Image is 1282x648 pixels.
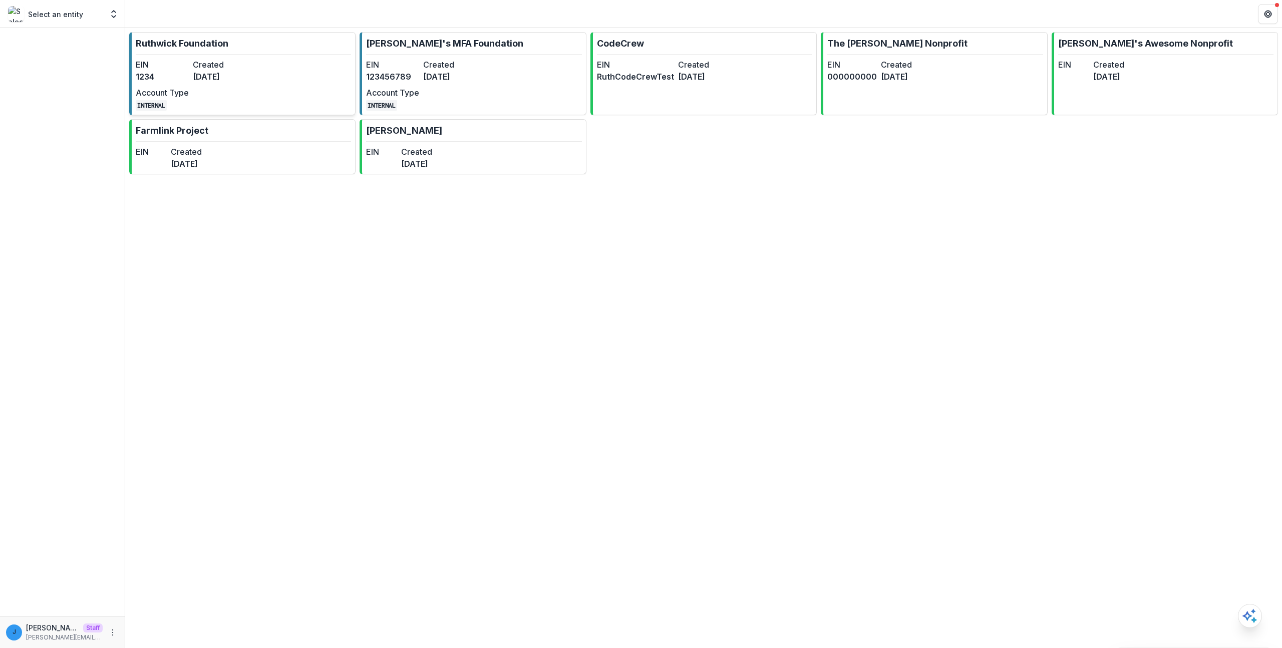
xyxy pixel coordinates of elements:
button: Open entity switcher [107,4,121,24]
dd: [DATE] [401,158,432,170]
a: CodeCrewEINRuthCodeCrewTestCreated[DATE] [590,32,817,115]
p: Ruthwick Foundation [136,37,228,50]
a: Ruthwick FoundationEIN1234Created[DATE]Account TypeINTERNAL [129,32,356,115]
code: INTERNAL [136,100,167,111]
div: jonah@trytemelio.com [13,629,16,635]
dd: RuthCodeCrewTest [597,71,674,83]
dt: Created [193,59,246,71]
dt: Created [881,59,930,71]
p: [PERSON_NAME]'s MFA Foundation [366,37,523,50]
code: INTERNAL [366,100,397,111]
dt: Created [401,146,432,158]
dt: Created [1093,59,1124,71]
a: Farmlink ProjectEINCreated[DATE] [129,119,356,174]
dd: 1234 [136,71,189,83]
dt: Created [423,59,476,71]
p: [PERSON_NAME]'s Awesome Nonprofit [1058,37,1233,50]
dt: Created [171,146,202,158]
a: [PERSON_NAME]'s Awesome NonprofitEINCreated[DATE] [1052,32,1278,115]
dt: EIN [597,59,674,71]
dd: [DATE] [678,71,755,83]
p: Select an entity [28,9,83,20]
p: The [PERSON_NAME] Nonprofit [827,37,968,50]
dt: EIN [136,59,189,71]
dt: EIN [136,146,167,158]
dt: Created [678,59,755,71]
dt: EIN [366,146,397,158]
p: Staff [83,623,103,632]
dd: [DATE] [881,71,930,83]
dd: 123456789 [366,71,419,83]
p: [PERSON_NAME] [366,124,442,137]
img: Select an entity [8,6,24,22]
p: Farmlink Project [136,124,208,137]
dd: [DATE] [1093,71,1124,83]
button: More [107,626,119,638]
dd: [DATE] [423,71,476,83]
p: CodeCrew [597,37,644,50]
p: [PERSON_NAME][EMAIL_ADDRESS][DOMAIN_NAME] [26,622,79,633]
a: The [PERSON_NAME] NonprofitEIN000000000Created[DATE] [821,32,1047,115]
dd: [DATE] [193,71,246,83]
dt: EIN [366,59,419,71]
a: [PERSON_NAME]'s MFA FoundationEIN123456789Created[DATE]Account TypeINTERNAL [360,32,586,115]
dt: EIN [827,59,877,71]
dt: Account Type [366,87,419,99]
dd: [DATE] [171,158,202,170]
button: Open AI Assistant [1238,604,1262,628]
dt: Account Type [136,87,189,99]
dt: EIN [1058,59,1089,71]
dd: 000000000 [827,71,877,83]
a: [PERSON_NAME]EINCreated[DATE] [360,119,586,174]
p: [PERSON_NAME][EMAIL_ADDRESS][DOMAIN_NAME] [26,633,103,642]
button: Get Help [1258,4,1278,24]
